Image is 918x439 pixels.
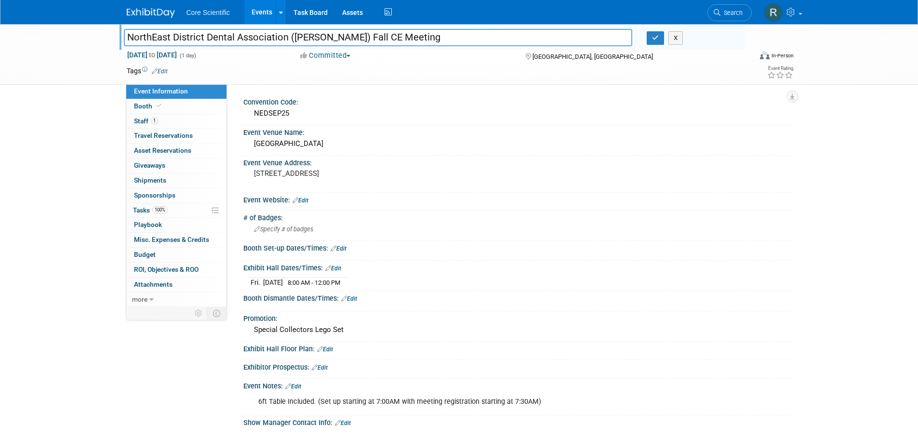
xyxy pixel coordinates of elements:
[126,203,226,218] a: Tasks100%
[312,364,328,371] a: Edit
[243,342,792,354] div: Exhibit Hall Floor Plan:
[186,9,230,16] span: Core Scientific
[285,383,301,390] a: Edit
[126,218,226,232] a: Playbook
[179,53,196,59] span: (1 day)
[134,280,173,288] span: Attachments
[126,144,226,158] a: Asset Reservations
[134,146,191,154] span: Asset Reservations
[157,103,161,108] i: Booth reservation complete
[126,188,226,203] a: Sponsorships
[126,248,226,262] a: Budget
[151,117,158,124] span: 1
[335,420,351,426] a: Edit
[243,261,792,273] div: Exhibit Hall Dates/Times:
[126,99,226,114] a: Booth
[152,68,168,75] a: Edit
[243,125,792,137] div: Event Venue Name:
[251,106,785,121] div: NEDSEP25
[126,233,226,247] a: Misc. Expenses & Credits
[771,52,794,59] div: In-Person
[760,52,770,59] img: Format-Inperson.png
[243,156,792,168] div: Event Venue Address:
[147,51,157,59] span: to
[126,293,226,307] a: more
[331,245,346,252] a: Edit
[341,295,357,302] a: Edit
[152,206,168,213] span: 100%
[134,87,188,95] span: Event Information
[190,307,207,319] td: Personalize Event Tab Strip
[134,102,163,110] span: Booth
[134,251,156,258] span: Budget
[243,95,792,107] div: Convention Code:
[720,9,743,16] span: Search
[263,277,283,287] td: [DATE]
[134,161,165,169] span: Giveaways
[668,31,683,45] button: X
[254,169,461,178] pre: [STREET_ADDRESS]
[251,136,785,151] div: [GEOGRAPHIC_DATA]
[134,221,162,228] span: Playbook
[243,311,792,323] div: Promotion:
[293,197,308,204] a: Edit
[127,8,175,18] img: ExhibitDay
[127,51,177,59] span: [DATE] [DATE]
[532,53,653,60] span: [GEOGRAPHIC_DATA], [GEOGRAPHIC_DATA]
[707,4,752,21] a: Search
[243,211,792,223] div: # of Badges:
[243,193,792,205] div: Event Website:
[243,360,792,372] div: Exhibitor Prospectus:
[134,117,158,125] span: Staff
[764,3,783,22] img: Rachel Wolff
[126,129,226,143] a: Travel Reservations
[134,236,209,243] span: Misc. Expenses & Credits
[251,277,263,287] td: Fri.
[132,295,147,303] span: more
[134,132,193,139] span: Travel Reservations
[325,265,341,272] a: Edit
[243,291,792,304] div: Booth Dismantle Dates/Times:
[767,66,793,71] div: Event Rating
[126,159,226,173] a: Giveaways
[243,379,792,391] div: Event Notes:
[126,84,226,99] a: Event Information
[127,66,168,76] td: Tags
[695,50,794,65] div: Event Format
[134,266,199,273] span: ROI, Objectives & ROO
[207,307,226,319] td: Toggle Event Tabs
[126,173,226,188] a: Shipments
[251,322,785,337] div: Special Collectors Lego Set
[126,114,226,129] a: Staff1
[243,415,792,428] div: Show Manager Contact Info:
[317,346,333,353] a: Edit
[133,206,168,214] span: Tasks
[288,279,340,286] span: 8:00 AM - 12:00 PM
[243,241,792,253] div: Booth Set-up Dates/Times:
[134,191,175,199] span: Sponsorships
[134,176,166,184] span: Shipments
[252,392,686,412] div: 6ft Table Included. (Set up starting at 7:00AM with meeting registration starting at 7:30AM)
[297,51,354,61] button: Committed
[254,226,313,233] span: Specify # of badges
[126,263,226,277] a: ROI, Objectives & ROO
[126,278,226,292] a: Attachments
